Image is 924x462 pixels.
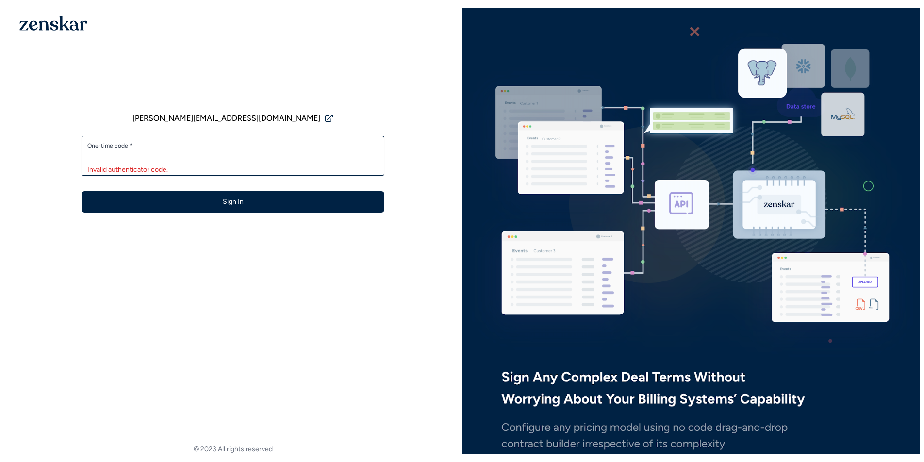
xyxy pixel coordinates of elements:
[132,113,320,124] span: [PERSON_NAME][EMAIL_ADDRESS][DOMAIN_NAME]
[87,165,379,175] div: Invalid authenticator code.
[19,16,87,31] img: 1OGAJ2xQqyY4LXKgY66KYq0eOWRCkrZdAb3gUhuVAqdWPZE9SRJmCz+oDMSn4zDLXe31Ii730ItAGKgCKgCCgCikA4Av8PJUP...
[87,142,379,149] label: One-time code *
[4,445,462,454] footer: © 2023 All rights reserved
[82,191,384,213] button: Sign In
